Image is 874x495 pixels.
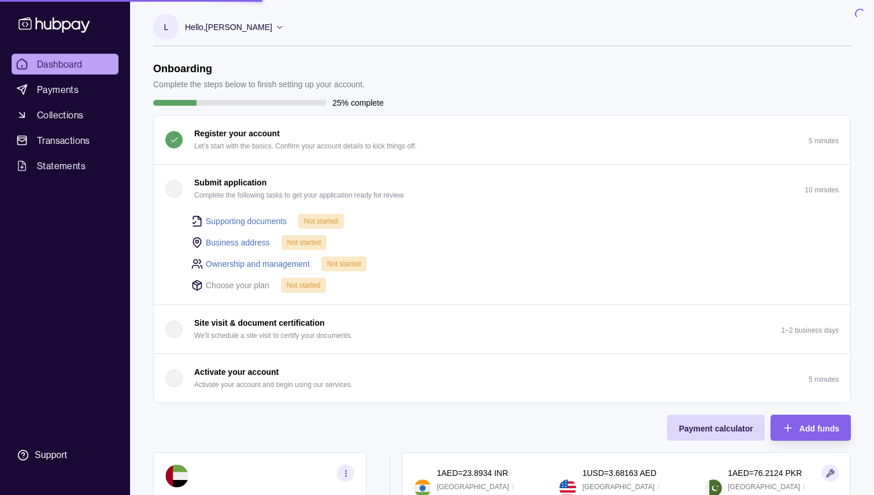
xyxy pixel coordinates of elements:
[327,260,361,268] span: Not started
[728,481,800,493] p: [GEOGRAPHIC_DATA]
[37,57,83,71] span: Dashboard
[37,133,90,147] span: Transactions
[154,213,850,304] div: Submit application Complete the following tasks to get your application ready for review.10 minutes
[304,217,338,225] span: Not started
[12,155,118,176] a: Statements
[194,127,280,140] p: Register your account
[771,415,851,441] button: Add funds
[287,281,321,289] span: Not started
[809,375,839,384] p: 5 minutes
[154,354,850,403] button: Activate your account Activate your account and begin using our services.5 minutes
[12,54,118,75] a: Dashboard
[287,239,321,247] span: Not started
[12,130,118,151] a: Transactions
[803,481,805,493] p: /
[37,159,86,173] span: Statements
[679,424,753,433] span: Payment calculator
[809,137,839,145] p: 5 minutes
[194,189,405,202] p: Complete the following tasks to get your application ready for review.
[206,236,270,249] a: Business address
[206,215,287,228] a: Supporting documents
[154,116,850,164] button: Register your account Let's start with the basics. Confirm your account details to kick things of...
[805,186,839,194] p: 10 minutes
[35,449,67,461] div: Support
[194,176,266,189] p: Submit application
[154,165,850,213] button: Submit application Complete the following tasks to get your application ready for review.10 minutes
[206,279,269,292] p: Choose your plan
[657,481,659,493] p: /
[206,258,310,270] a: Ownership and management
[728,467,802,479] p: 1 AED = 76.2124 PKR
[194,378,353,391] p: Activate your account and begin using our services.
[194,329,353,342] p: We'll schedule a site visit to certify your documents.
[194,140,417,152] p: Let's start with the basics. Confirm your account details to kick things off.
[12,105,118,125] a: Collections
[667,415,764,441] button: Payment calculator
[153,62,365,75] h1: Onboarding
[437,481,509,493] p: [GEOGRAPHIC_DATA]
[185,21,272,34] p: Hello, [PERSON_NAME]
[164,21,169,34] p: L
[799,424,839,433] span: Add funds
[153,78,365,91] p: Complete the steps below to finish setting up your account.
[582,467,656,479] p: 1 USD = 3.68163 AED
[582,481,654,493] p: [GEOGRAPHIC_DATA]
[437,467,508,479] p: 1 AED = 23.8934 INR
[332,96,384,109] p: 25% complete
[165,464,188,487] img: ae
[512,481,514,493] p: /
[154,305,850,353] button: Site visit & document certification We'll schedule a site visit to certify your documents.1–2 bus...
[37,83,79,96] span: Payments
[12,79,118,100] a: Payments
[12,443,118,467] a: Support
[782,326,839,334] p: 1–2 business days
[37,108,83,122] span: Collections
[194,317,325,329] p: Site visit & document certification
[194,366,279,378] p: Activate your account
